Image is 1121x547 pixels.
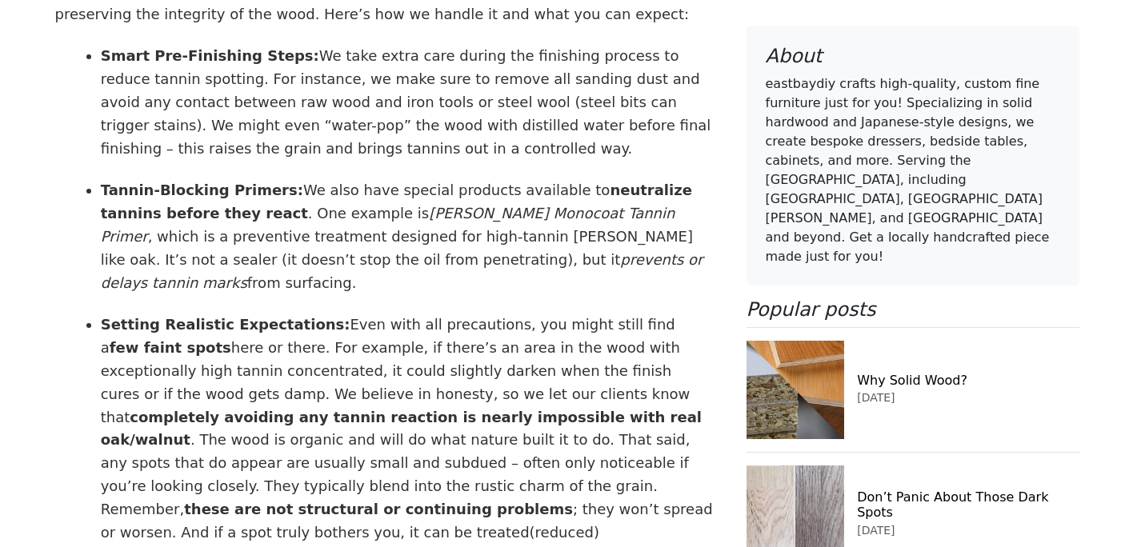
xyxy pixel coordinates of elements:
i: [PERSON_NAME] Monocoat Tannin Primer [101,205,675,245]
strong: these are not structural or continuing problems [184,501,573,517]
small: [DATE] [857,524,895,537]
strong: Setting Realistic Expectations: [101,316,350,333]
strong: Smart Pre-Finishing Steps: [101,47,319,64]
h6: Why Solid Wood? [857,373,1079,388]
small: [DATE] [857,392,895,405]
p: eastbaydiy crafts high-quality, custom fine furniture just for you! Specializing in solid hardwoo... [766,74,1060,266]
strong: completely avoiding any tannin reaction is nearly impossible with real oak/walnut [101,409,702,449]
h4: Popular posts [747,298,1079,321]
h4: About [766,45,1060,68]
strong: few faint spots [110,339,231,356]
img: Why Solid Wood? [747,341,845,440]
p: We also have special products available to . One example is , which is a preventive treatment des... [101,179,715,294]
a: Why Solid Wood?Why Solid Wood?[DATE] [747,328,1079,453]
p: We take extra care during the finishing process to reduce tannin spotting. For instance, we make ... [101,45,715,160]
strong: Tannin-Blocking Primers: [101,182,303,198]
h6: Don’t Panic About Those Dark Spots [857,489,1079,520]
i: prevents or delays tannin marks [101,251,703,291]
